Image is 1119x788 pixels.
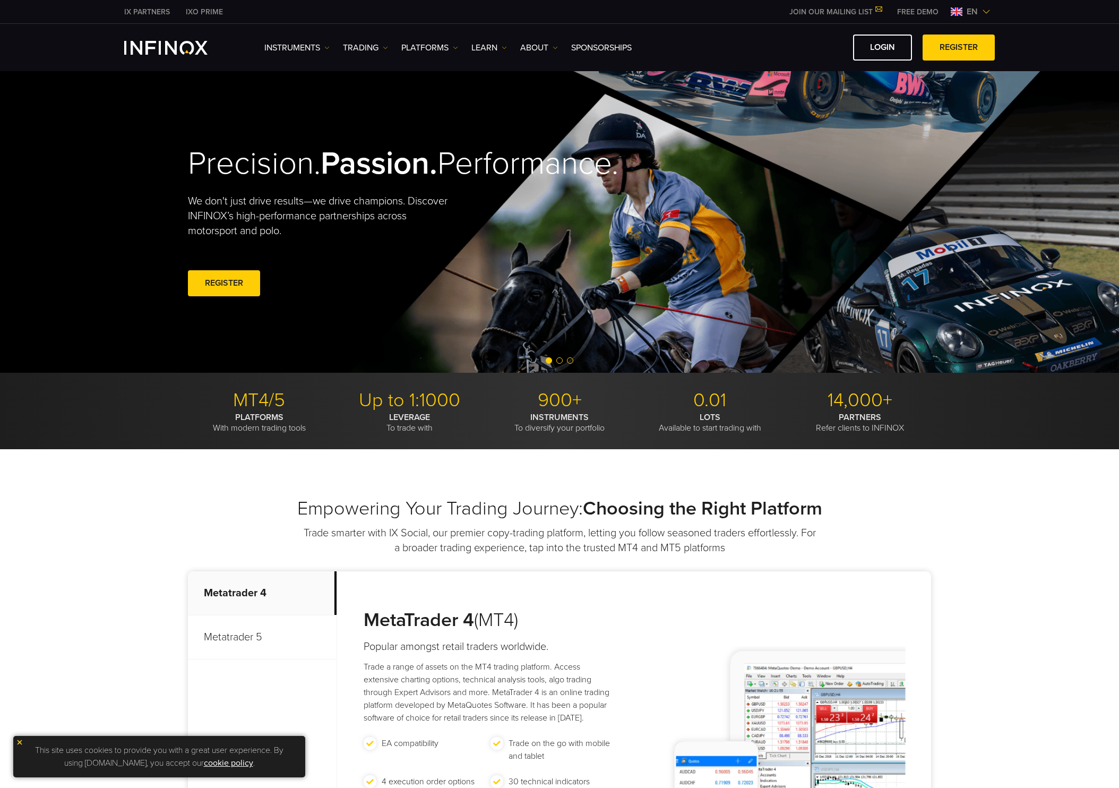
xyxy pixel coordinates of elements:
p: With modern trading tools [188,412,330,433]
p: Metatrader 4 [188,571,337,615]
strong: PARTNERS [839,412,881,423]
a: PLATFORMS [401,41,458,54]
h2: Empowering Your Trading Journey: [188,497,931,520]
h4: Popular amongst retail traders worldwide. [364,639,617,654]
p: Trade a range of assets on the MT4 trading platform. Access extensive charting options, technical... [364,661,617,724]
img: yellow close icon [16,739,23,746]
span: Go to slide 2 [556,357,563,364]
p: 14,000+ [789,389,931,412]
a: INFINOX Logo [124,41,233,55]
p: Trade on the go with mobile and tablet [509,737,612,763]
strong: LOTS [700,412,720,423]
span: en [962,5,982,18]
p: This site uses cookies to provide you with a great user experience. By using [DOMAIN_NAME], you a... [19,741,300,772]
p: 900+ [488,389,631,412]
h2: Precision. Performance. [188,144,522,183]
strong: INSTRUMENTS [530,412,589,423]
p: 4 execution order options [382,775,475,788]
p: 30 technical indicators [509,775,590,788]
a: Learn [471,41,507,54]
p: To trade with [338,412,480,433]
p: MT4/5 [188,389,330,412]
p: 0.01 [639,389,781,412]
p: Metatrader 5 [188,615,337,659]
p: Refer clients to INFINOX [789,412,931,433]
a: INFINOX [116,6,178,18]
strong: Passion. [321,144,437,183]
a: INFINOX MENU [889,6,946,18]
a: cookie policy [204,758,253,768]
p: To diversify your portfolio [488,412,631,433]
strong: PLATFORMS [235,412,283,423]
strong: Choosing the Right Platform [583,497,822,520]
p: We don't just drive results—we drive champions. Discover INFINOX’s high-performance partnerships ... [188,194,455,238]
span: Go to slide 3 [567,357,573,364]
p: Available to start trading with [639,412,781,433]
a: REGISTER [188,270,260,296]
span: Go to slide 1 [546,357,552,364]
a: Instruments [264,41,330,54]
a: TRADING [343,41,388,54]
p: EA compatibility [382,737,438,750]
a: JOIN OUR MAILING LIST [781,7,889,16]
a: REGISTER [923,35,995,61]
a: INFINOX [178,6,231,18]
h3: (MT4) [364,609,617,632]
strong: MetaTrader 4 [364,609,474,631]
a: SPONSORSHIPS [571,41,632,54]
p: Up to 1:1000 [338,389,480,412]
strong: LEVERAGE [389,412,430,423]
a: ABOUT [520,41,558,54]
a: LOGIN [853,35,912,61]
p: Trade smarter with IX Social, our premier copy-trading platform, letting you follow seasoned trad... [302,526,817,555]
